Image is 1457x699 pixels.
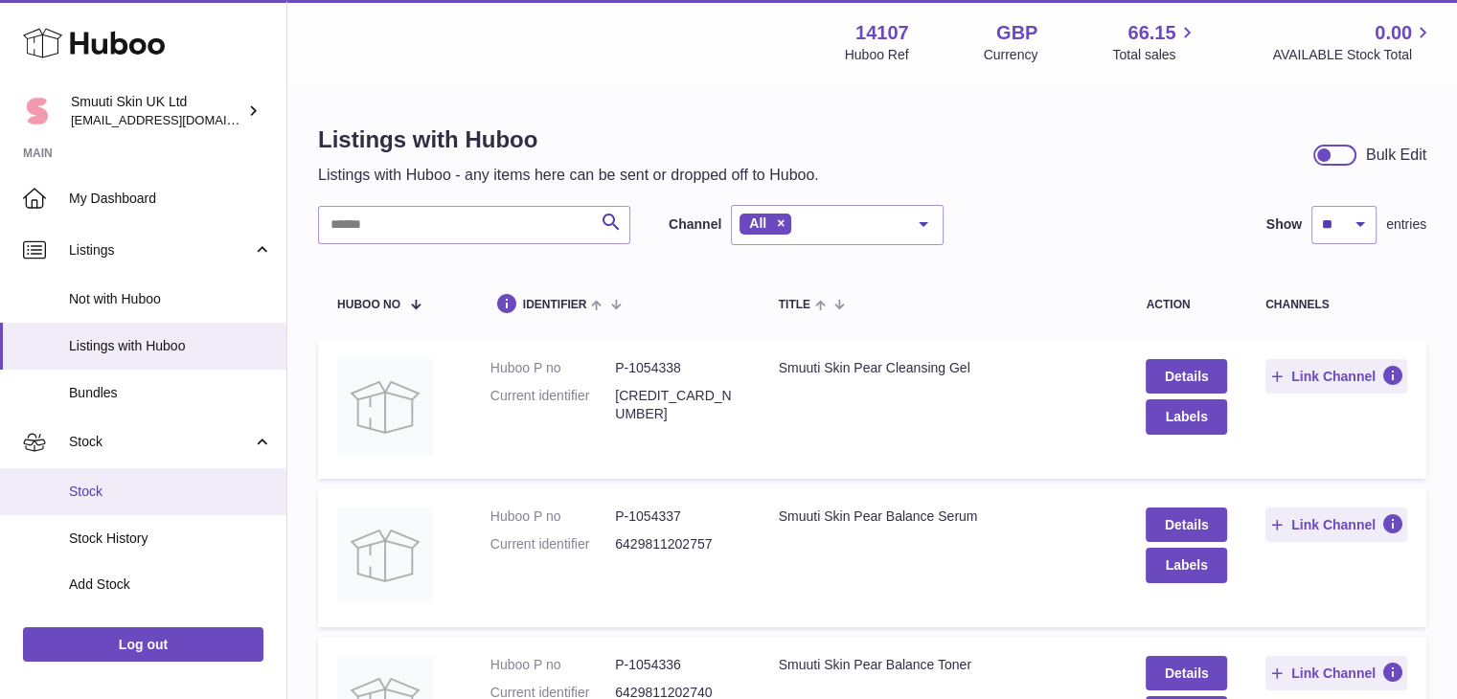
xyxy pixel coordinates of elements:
span: My Dashboard [69,190,272,208]
a: 0.00 AVAILABLE Stock Total [1272,20,1434,64]
span: title [779,299,810,311]
div: Currency [984,46,1038,64]
span: entries [1386,215,1426,234]
strong: 14107 [855,20,909,46]
dt: Current identifier [490,387,615,423]
label: Channel [669,215,721,234]
span: Stock History [69,530,272,548]
label: Show [1266,215,1302,234]
span: Listings [69,241,252,259]
span: [EMAIL_ADDRESS][DOMAIN_NAME] [71,112,282,127]
div: Bulk Edit [1366,145,1426,166]
button: Link Channel [1265,359,1407,394]
span: Total sales [1112,46,1197,64]
dd: P-1054337 [615,507,740,526]
img: Smuuti Skin Pear Cleansing Gel [337,359,433,455]
dd: P-1054338 [615,359,740,377]
div: Smuuti Skin Pear Balance Toner [779,656,1108,674]
button: Labels [1146,399,1226,434]
span: Add Stock [69,575,272,594]
div: Smuuti Skin Pear Cleansing Gel [779,359,1108,377]
a: Details [1146,656,1226,690]
dt: Huboo P no [490,656,615,674]
div: action [1146,299,1226,311]
span: Huboo no [337,299,400,311]
a: 66.15 Total sales [1112,20,1197,64]
span: Not with Huboo [69,290,272,308]
span: All [749,215,766,231]
span: Stock [69,483,272,501]
img: Smuuti Skin Pear Balance Serum [337,507,433,603]
div: channels [1265,299,1407,311]
div: Smuuti Skin UK Ltd [71,93,243,129]
span: Stock [69,433,252,451]
a: Details [1146,507,1226,542]
dt: Huboo P no [490,507,615,526]
span: identifier [523,299,587,311]
dt: Huboo P no [490,359,615,377]
dt: Current identifier [490,535,615,553]
div: Smuuti Skin Pear Balance Serum [779,507,1108,526]
span: Link Channel [1291,368,1376,385]
dd: [CREDIT_CARD_NUMBER] [615,387,740,423]
span: Link Channel [1291,665,1376,682]
dd: P-1054336 [615,656,740,674]
span: AVAILABLE Stock Total [1272,46,1434,64]
span: Listings with Huboo [69,337,272,355]
span: 66.15 [1127,20,1175,46]
strong: GBP [996,20,1037,46]
dd: 6429811202757 [615,535,740,553]
h1: Listings with Huboo [318,124,819,155]
a: Details [1146,359,1226,394]
img: Paivi.korvela@gmail.com [23,97,52,125]
span: Bundles [69,384,272,402]
a: Log out [23,627,263,662]
span: Link Channel [1291,516,1376,533]
p: Listings with Huboo - any items here can be sent or dropped off to Huboo. [318,165,819,186]
button: Link Channel [1265,656,1407,690]
span: 0.00 [1375,20,1412,46]
button: Link Channel [1265,507,1407,542]
button: Labels [1146,548,1226,582]
div: Huboo Ref [845,46,909,64]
